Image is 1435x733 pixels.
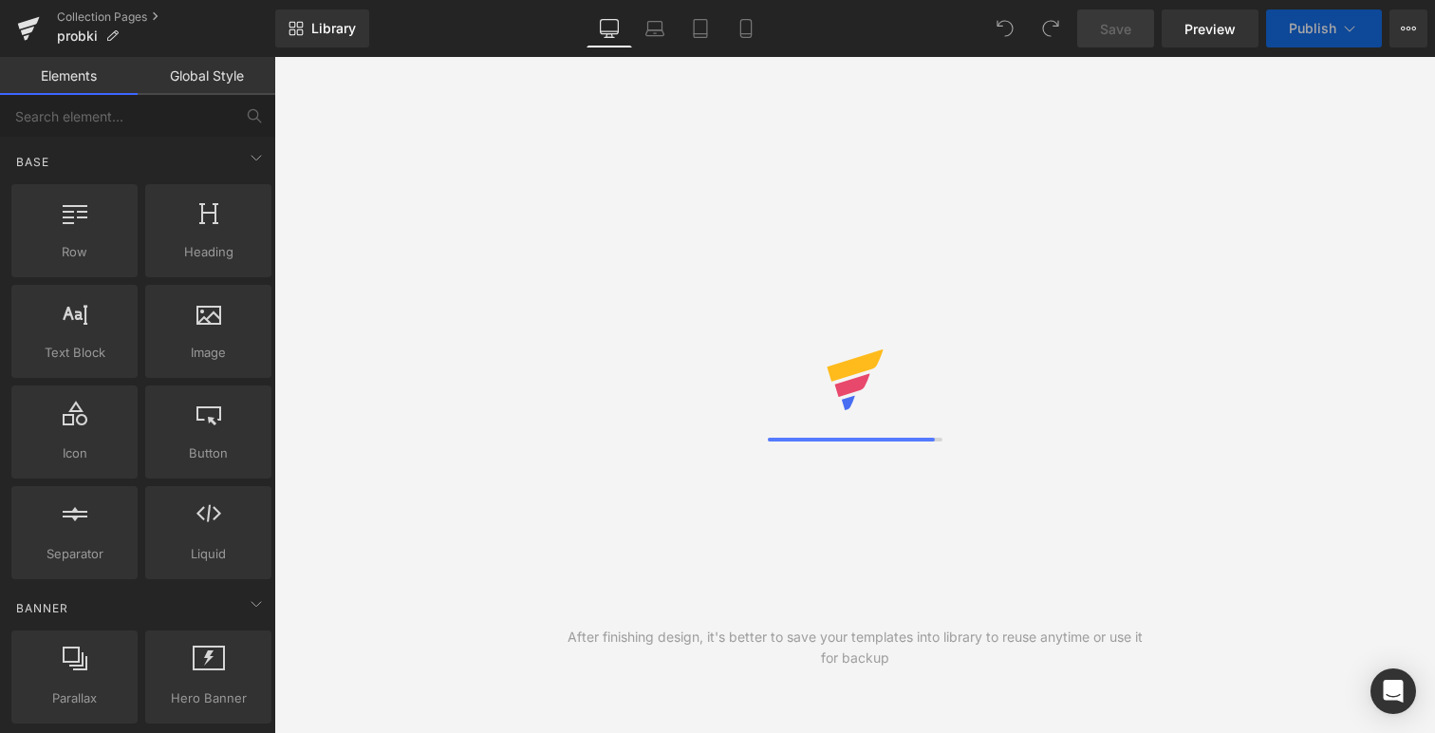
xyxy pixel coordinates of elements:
span: Heading [151,242,266,262]
button: Publish [1266,9,1382,47]
button: More [1389,9,1427,47]
span: Liquid [151,544,266,564]
a: New Library [275,9,369,47]
span: Library [311,20,356,37]
span: Save [1100,19,1131,39]
span: Banner [14,599,70,617]
a: Collection Pages [57,9,275,25]
span: Row [17,242,132,262]
span: Publish [1289,21,1336,36]
span: Button [151,443,266,463]
span: Hero Banner [151,688,266,708]
span: probki [57,28,98,44]
span: Separator [17,544,132,564]
a: Desktop [587,9,632,47]
span: Parallax [17,688,132,708]
a: Global Style [138,57,275,95]
a: Mobile [723,9,769,47]
span: Icon [17,443,132,463]
span: Image [151,343,266,363]
button: Undo [986,9,1024,47]
a: Preview [1162,9,1258,47]
span: Text Block [17,343,132,363]
a: Laptop [632,9,678,47]
button: Redo [1032,9,1070,47]
a: Tablet [678,9,723,47]
span: Base [14,153,51,171]
div: After finishing design, it's better to save your templates into library to reuse anytime or use i... [565,627,1146,668]
span: Preview [1184,19,1236,39]
div: Open Intercom Messenger [1370,668,1416,714]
